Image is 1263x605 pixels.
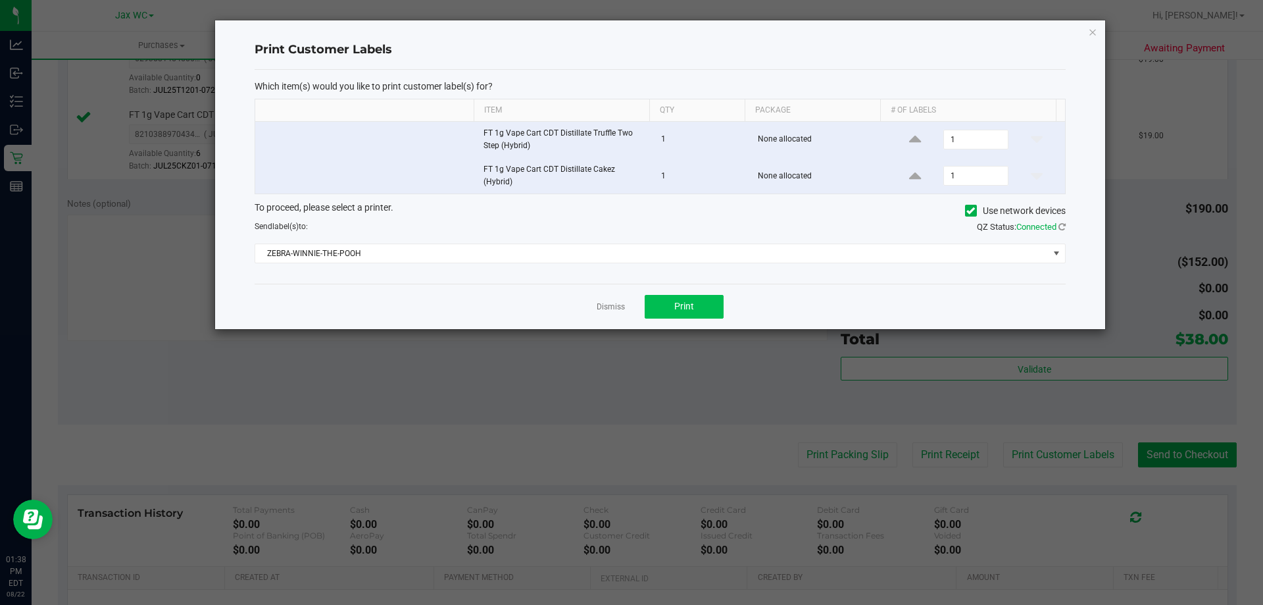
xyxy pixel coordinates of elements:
p: Which item(s) would you like to print customer label(s) for? [255,80,1066,92]
a: Dismiss [597,302,625,313]
th: Package [745,99,880,122]
td: FT 1g Vape Cart CDT Distillate Truffle Two Step (Hybrid) [476,122,653,158]
button: Print [645,295,724,319]
span: QZ Status: [977,222,1066,232]
span: ZEBRA-WINNIE-THE-POOH [255,244,1049,263]
th: Qty [649,99,745,122]
span: Send to: [255,222,308,231]
th: Item [474,99,649,122]
div: To proceed, please select a printer. [245,201,1076,221]
td: None allocated [750,158,887,194]
td: None allocated [750,122,887,158]
iframe: Resource center [13,500,53,539]
th: # of labels [880,99,1056,122]
span: label(s) [272,222,299,231]
td: 1 [653,158,750,194]
label: Use network devices [965,204,1066,218]
td: FT 1g Vape Cart CDT Distillate Cakez (Hybrid) [476,158,653,194]
h4: Print Customer Labels [255,41,1066,59]
td: 1 [653,122,750,158]
span: Connected [1016,222,1056,232]
span: Print [674,301,694,311]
